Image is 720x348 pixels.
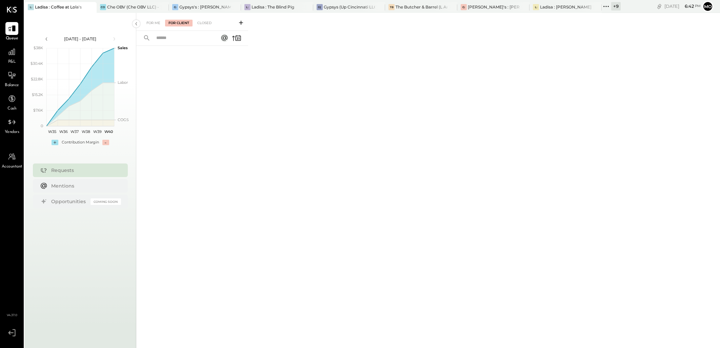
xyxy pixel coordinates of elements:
[0,45,23,65] a: P&L
[52,140,58,145] div: +
[62,140,99,145] div: Contribution Margin
[664,3,701,9] div: [DATE]
[31,61,43,66] text: $30.4K
[31,77,43,81] text: $22.8K
[0,92,23,112] a: Cash
[51,198,87,205] div: Opportunities
[33,108,43,113] text: $7.6K
[91,198,121,205] div: Coming Soon
[0,69,23,89] a: Balance
[104,129,113,134] text: W40
[32,92,43,97] text: $15.2K
[540,4,592,10] div: Ladisa : [PERSON_NAME] in the Alley
[194,20,215,26] div: Closed
[118,45,128,50] text: Sales
[7,106,16,112] span: Cash
[34,45,43,50] text: $38K
[107,4,159,10] div: Che OBV (Che OBV LLC) - Ignite
[179,4,231,10] div: Gypsys's : [PERSON_NAME] on the levee
[143,20,164,26] div: For Me
[8,59,16,65] span: P&L
[0,22,23,42] a: Queue
[702,1,713,12] button: Mo
[165,20,193,26] div: For Client
[118,117,129,122] text: COGS
[71,129,79,134] text: W37
[59,129,67,134] text: W36
[252,4,294,10] div: Ladisa : The Blind Pig
[468,4,519,10] div: [PERSON_NAME]'s : [PERSON_NAME]'s
[0,116,23,135] a: Vendors
[244,4,251,10] div: L:
[6,36,18,42] span: Queue
[35,4,82,10] div: Ladisa : Coffee at Lola's
[317,4,323,10] div: G(
[533,4,539,10] div: L:
[0,150,23,170] a: Accountant
[611,2,621,11] div: + 9
[51,167,118,174] div: Requests
[100,4,106,10] div: CO
[172,4,178,10] div: G:
[5,129,19,135] span: Vendors
[2,164,22,170] span: Accountant
[48,129,56,134] text: W35
[656,3,663,10] div: copy link
[28,4,34,10] div: L:
[5,82,19,89] span: Balance
[82,129,90,134] text: W38
[51,182,118,189] div: Mentions
[388,4,395,10] div: TB
[93,129,101,134] text: W39
[461,4,467,10] div: G:
[102,140,109,145] div: -
[118,80,128,85] text: Labor
[324,4,375,10] div: Gypsys (Up Cincinnati LLC) - Ignite
[41,123,43,128] text: 0
[52,36,109,42] div: [DATE] - [DATE]
[396,4,447,10] div: The Butcher & Barrel (L Argento LLC) - [GEOGRAPHIC_DATA]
